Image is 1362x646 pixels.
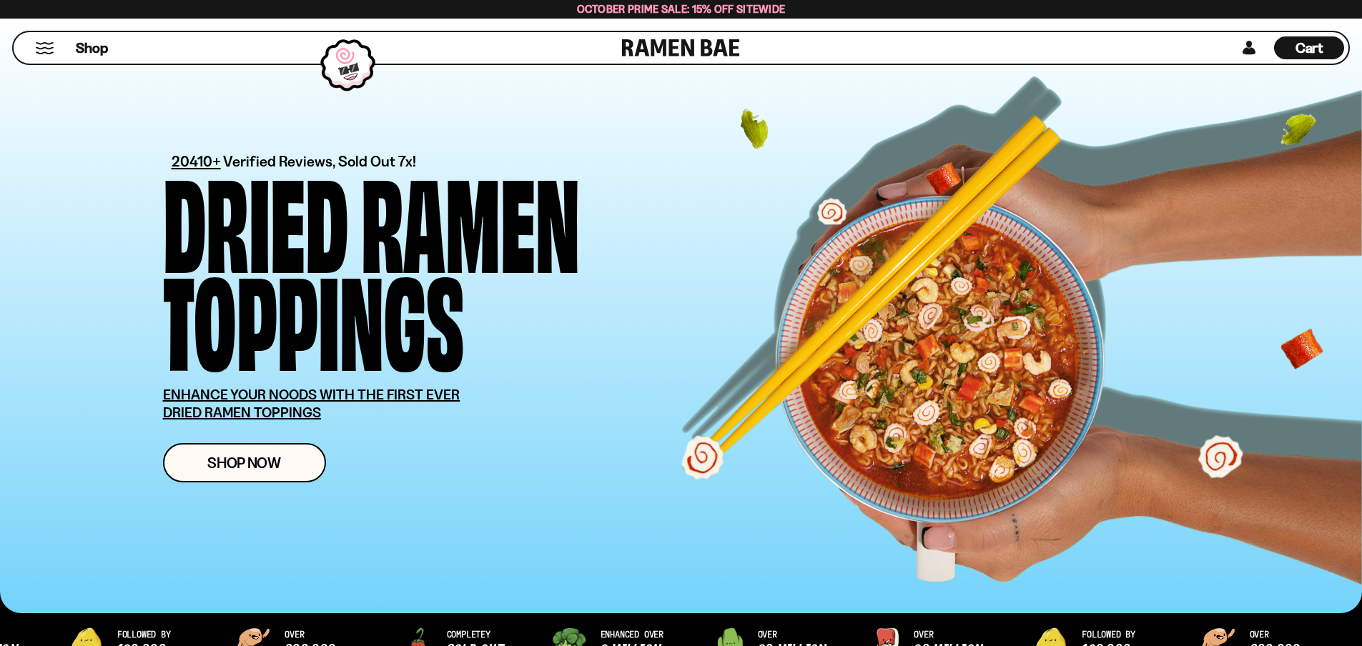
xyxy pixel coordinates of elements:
span: Cart [1296,39,1323,56]
a: Shop Now [163,443,326,482]
div: Toppings [163,267,464,364]
span: October Prime Sale: 15% off Sitewide [577,2,786,16]
div: Cart [1274,32,1344,64]
span: Shop Now [207,455,281,470]
button: Mobile Menu Trigger [35,42,54,54]
div: Ramen [361,169,580,267]
a: Shop [76,36,108,59]
div: Dried [163,169,348,267]
u: ENHANCE YOUR NOODS WITH THE FIRST EVER DRIED RAMEN TOPPINGS [163,386,460,421]
span: Shop [76,39,108,58]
